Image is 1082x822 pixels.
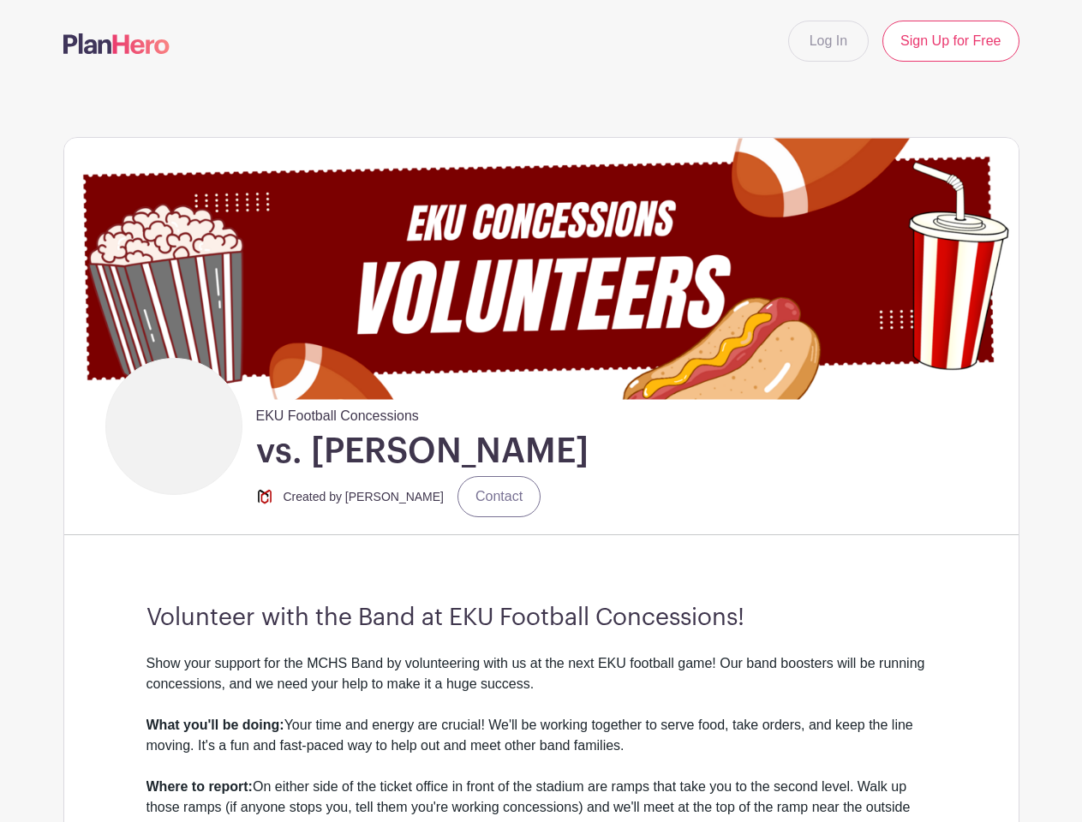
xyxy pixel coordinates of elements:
[146,779,253,794] strong: Where to report:
[146,718,284,732] strong: What you'll be doing:
[256,399,419,426] span: EKU Football Concessions
[64,138,1019,399] img: event_banner_9293.png
[788,21,869,62] a: Log In
[146,653,936,715] div: Show your support for the MCHS Band by volunteering with us at the next EKU football game! Our ba...
[457,476,541,517] a: Contact
[146,604,936,633] h3: Volunteer with the Band at EKU Football Concessions!
[882,21,1019,62] a: Sign Up for Free
[284,490,445,503] small: Created by [PERSON_NAME]
[63,33,170,54] img: logo-507f7623f17ff9eddc593b1ce0a138ce2505c220e1c5a4e2b4648c50719b7d32.svg
[256,430,589,473] h1: vs. [PERSON_NAME]
[256,488,273,505] img: cropped-cropped-8SdNnWwj_400x400%20(1).jpg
